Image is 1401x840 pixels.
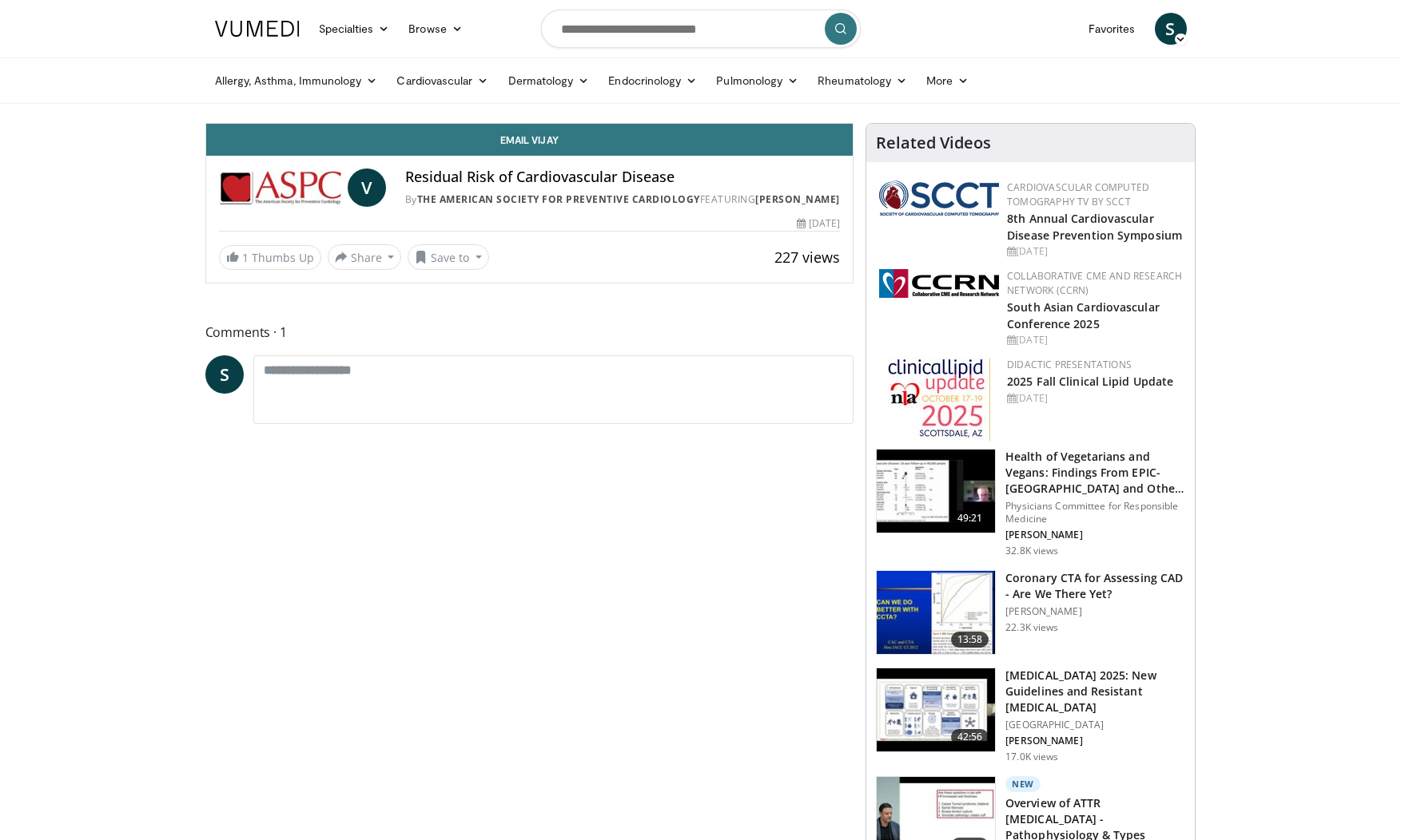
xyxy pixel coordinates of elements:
[1007,391,1182,406] div: [DATE]
[1007,358,1182,372] div: Didactic Presentations
[205,65,388,97] a: Allergy, Asthma, Immunology
[877,668,995,751] img: 280bcb39-0f4e-42eb-9c44-b41b9262a277.150x105_q85_crop-smart_upscale.jpg
[877,450,995,533] img: 606f2b51-b844-428b-aa21-8c0c72d5a896.150x105_q85_crop-smart_upscale.jpg
[1005,529,1185,541] p: [PERSON_NAME]
[1007,244,1182,259] div: [DATE]
[755,192,840,206] a: [PERSON_NAME]
[917,65,978,97] a: More
[1007,374,1173,389] a: 2025 Fall Clinical Lipid Update
[774,248,840,267] span: 227 views
[1005,776,1041,792] p: New
[1005,751,1058,763] p: 17.0K views
[309,13,400,45] a: Specialties
[876,133,991,153] h4: Related Videos
[797,216,840,231] div: [DATE]
[405,192,840,207] div: By FEATURING
[888,358,991,442] img: d65bce67-f81a-47c5-b47d-7b8806b59ca8.jpg.150x105_q85_autocrop_double_scale_upscale_version-0.2.jpg
[206,124,854,156] a: Email Vijay
[205,322,854,343] span: Comments 1
[417,192,700,206] a: The American Society for Preventive Cardiology
[387,65,498,97] a: Cardiovascular
[1005,545,1058,557] p: 32.8K views
[219,168,341,207] img: The American Society for Preventive Cardiology
[1007,299,1160,331] a: South Asian Cardiovascular Conference 2025
[499,65,599,97] a: Dermatology
[1005,570,1185,602] h3: Coronary CTA for Assessing CAD - Are We There Yet?
[1005,449,1185,497] h3: Health of Vegetarians and Vegans: Findings From EPIC-[GEOGRAPHIC_DATA] and Othe…
[1005,605,1185,618] p: [PERSON_NAME]
[808,65,917,97] a: Rheumatology
[951,729,989,745] span: 42:56
[951,510,989,526] span: 49:21
[1155,13,1187,45] a: S
[1007,269,1182,297] a: Collaborative CME and Research Network (CCRN)
[328,244,402,270] button: Share
[1005,621,1058,634] p: 22.3K views
[399,13,472,45] a: Browse
[205,355,244,394] a: S
[877,571,995,654] img: 34b2b9a4-89e5-4b8c-b553-8a638b61a706.150x105_q85_crop-smart_upscale.jpg
[706,65,808,97] a: Pulmonology
[215,21,300,37] img: VuMedi Logo
[951,632,989,648] span: 13:58
[879,180,999,216] img: 51a70120-4f25-49cc-93a4-67582377e75f.png.150x105_q85_autocrop_double_scale_upscale_version-0.2.png
[876,449,1185,557] a: 49:21 Health of Vegetarians and Vegans: Findings From EPIC-[GEOGRAPHIC_DATA] and Othe… Physicians...
[879,269,999,298] img: a04ee3ba-8487-4636-b0fb-5e8d268f3737.png.150x105_q85_autocrop_double_scale_upscale_version-0.2.png
[242,250,249,265] span: 1
[1005,668,1185,715] h3: [MEDICAL_DATA] 2025: New Guidelines and Resistant [MEDICAL_DATA]
[599,65,706,97] a: Endocrinology
[1005,735,1185,747] p: [PERSON_NAME]
[541,10,861,48] input: Search topics, interventions
[1005,500,1185,525] p: Physicians Committee for Responsible Medicine
[876,570,1185,655] a: 13:58 Coronary CTA for Assessing CAD - Are We There Yet? [PERSON_NAME] 22.3K views
[408,244,489,270] button: Save to
[219,245,321,270] a: 1 Thumbs Up
[1007,180,1149,208] a: Cardiovascular Computed Tomography TV by SCCT
[876,668,1185,763] a: 42:56 [MEDICAL_DATA] 2025: New Guidelines and Resistant [MEDICAL_DATA] [GEOGRAPHIC_DATA] [PERSON_...
[348,168,386,207] a: V
[1005,719,1185,731] p: [GEOGRAPHIC_DATA]
[1079,13,1145,45] a: Favorites
[405,168,840,186] h4: Residual Risk of Cardiovascular Disease
[1007,333,1182,347] div: [DATE]
[1007,211,1182,243] a: 8th Annual Cardiovascular Disease Prevention Symposium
